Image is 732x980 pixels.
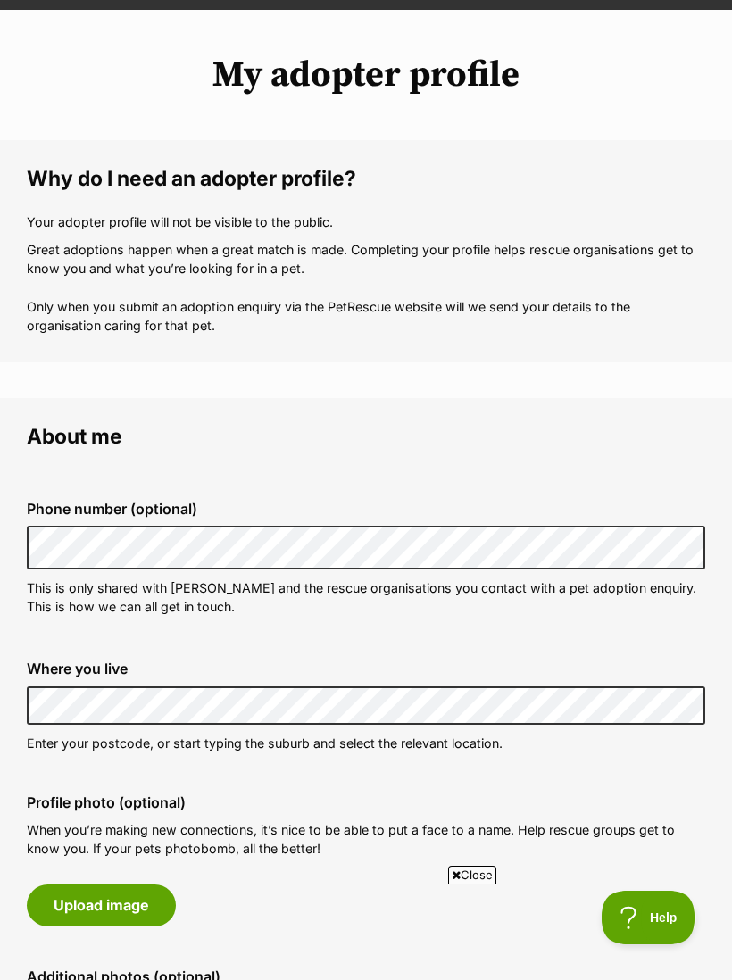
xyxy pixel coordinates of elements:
[448,866,496,884] span: Close
[27,240,705,336] p: Great adoptions happen when a great match is made. Completing your profile helps rescue organisat...
[27,794,705,810] label: Profile photo (optional)
[27,212,705,231] p: Your adopter profile will not be visible to the public.
[27,884,176,926] button: Upload image
[41,891,691,971] iframe: Advertisement
[27,501,705,517] label: Phone number (optional)
[27,734,705,752] p: Enter your postcode, or start typing the suburb and select the relevant location.
[27,820,705,859] p: When you’re making new connections, it’s nice to be able to put a face to a name. Help rescue gro...
[27,167,705,190] legend: Why do I need an adopter profile?
[27,578,705,617] p: This is only shared with [PERSON_NAME] and the rescue organisations you contact with a pet adopti...
[602,891,696,944] iframe: Help Scout Beacon - Open
[27,660,705,677] label: Where you live
[27,425,705,448] legend: About me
